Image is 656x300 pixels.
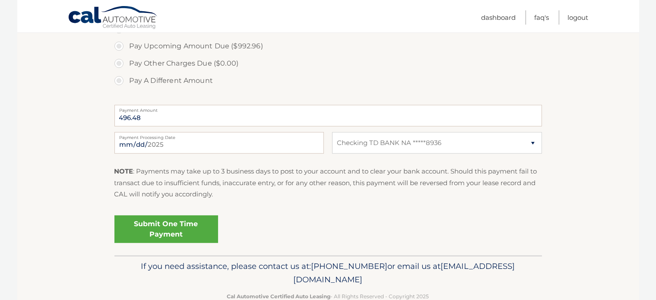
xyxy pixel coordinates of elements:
label: Payment Amount [114,105,542,112]
a: Cal Automotive [68,6,158,31]
a: Submit One Time Payment [114,215,218,243]
input: Payment Amount [114,105,542,126]
p: : Payments may take up to 3 business days to post to your account and to clear your bank account.... [114,166,542,200]
label: Payment Processing Date [114,132,324,139]
p: If you need assistance, please contact us at: or email us at [120,259,536,287]
strong: NOTE [114,167,133,175]
a: Logout [568,10,589,25]
label: Pay A Different Amount [114,72,542,89]
a: Dashboard [482,10,516,25]
span: [PHONE_NUMBER] [311,261,388,271]
a: FAQ's [535,10,549,25]
strong: Cal Automotive Certified Auto Leasing [227,293,331,300]
label: Pay Other Charges Due ($0.00) [114,55,542,72]
input: Payment Date [114,132,324,154]
label: Pay Upcoming Amount Due ($992.96) [114,38,542,55]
